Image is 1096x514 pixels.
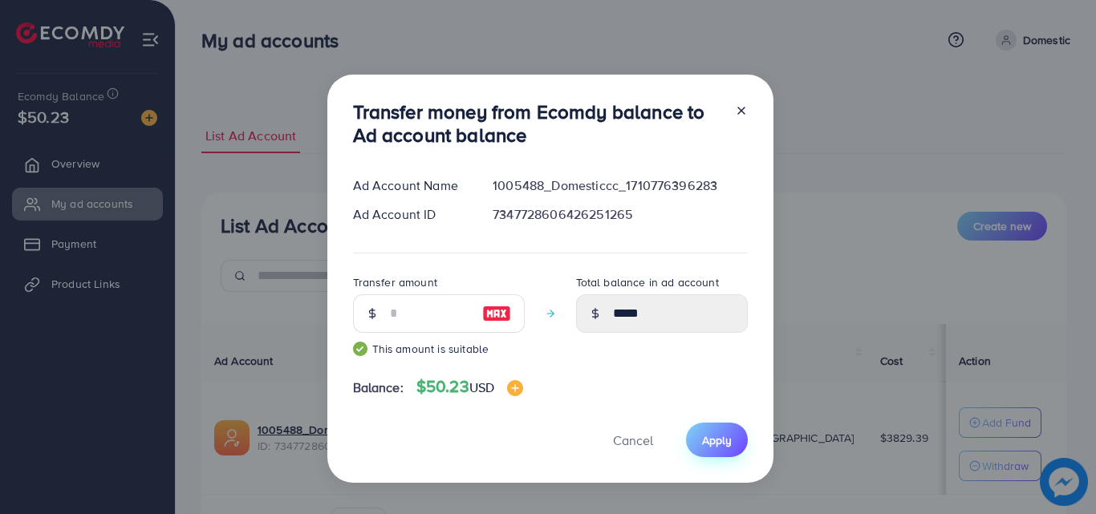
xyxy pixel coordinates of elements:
[480,176,760,195] div: 1005488_Domesticcc_1710776396283
[353,378,404,397] span: Balance:
[340,176,481,195] div: Ad Account Name
[482,304,511,323] img: image
[340,205,481,224] div: Ad Account ID
[353,341,525,357] small: This amount is suitable
[353,342,367,356] img: guide
[576,274,719,290] label: Total balance in ad account
[353,100,722,147] h3: Transfer money from Ecomdy balance to Ad account balance
[480,205,760,224] div: 7347728606426251265
[686,423,748,457] button: Apply
[613,431,653,449] span: Cancel
[416,377,523,397] h4: $50.23
[507,380,523,396] img: image
[353,274,437,290] label: Transfer amount
[593,423,673,457] button: Cancel
[469,378,494,396] span: USD
[702,432,732,448] span: Apply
